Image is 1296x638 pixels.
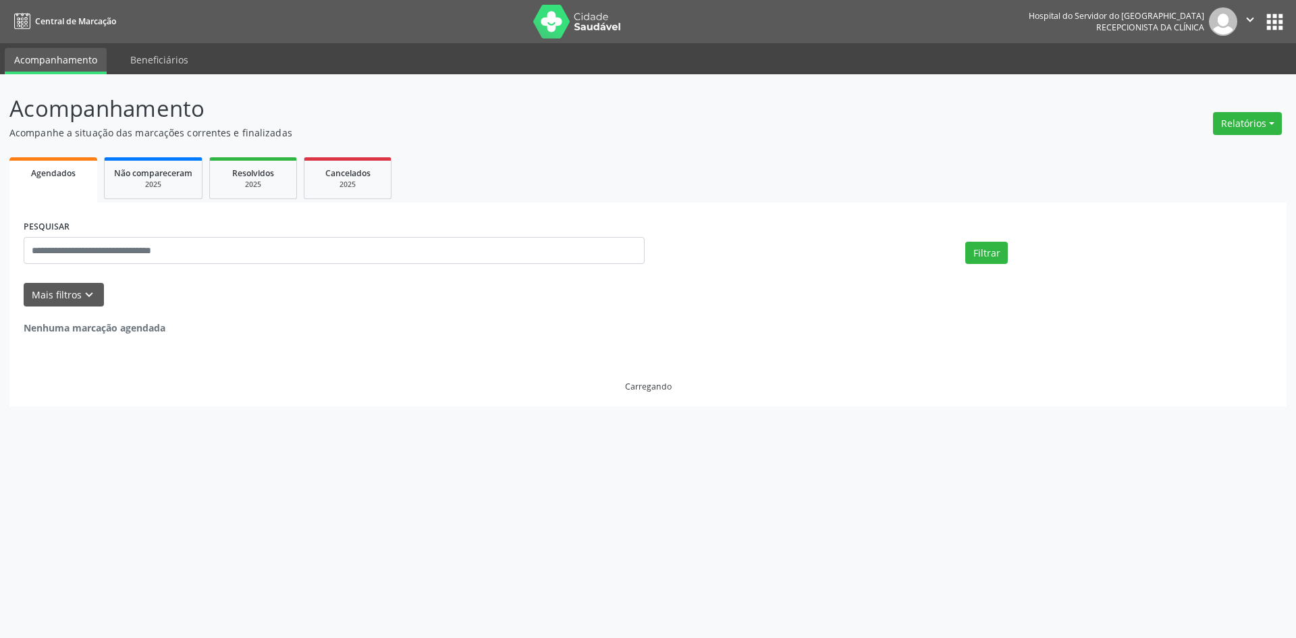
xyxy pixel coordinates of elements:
[24,283,104,307] button: Mais filtroskeyboard_arrow_down
[965,242,1008,265] button: Filtrar
[9,126,903,140] p: Acompanhe a situação das marcações correntes e finalizadas
[1213,112,1282,135] button: Relatórios
[1096,22,1204,33] span: Recepcionista da clínica
[1237,7,1263,36] button: 
[9,92,903,126] p: Acompanhamento
[121,48,198,72] a: Beneficiários
[232,167,274,179] span: Resolvidos
[114,180,192,190] div: 2025
[9,10,116,32] a: Central de Marcação
[24,217,70,238] label: PESQUISAR
[219,180,287,190] div: 2025
[625,381,672,392] div: Carregando
[1263,10,1287,34] button: apps
[31,167,76,179] span: Agendados
[325,167,371,179] span: Cancelados
[24,321,165,334] strong: Nenhuma marcação agendada
[1243,12,1258,27] i: 
[82,288,97,302] i: keyboard_arrow_down
[1209,7,1237,36] img: img
[35,16,116,27] span: Central de Marcação
[1029,10,1204,22] div: Hospital do Servidor do [GEOGRAPHIC_DATA]
[5,48,107,74] a: Acompanhamento
[314,180,381,190] div: 2025
[114,167,192,179] span: Não compareceram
